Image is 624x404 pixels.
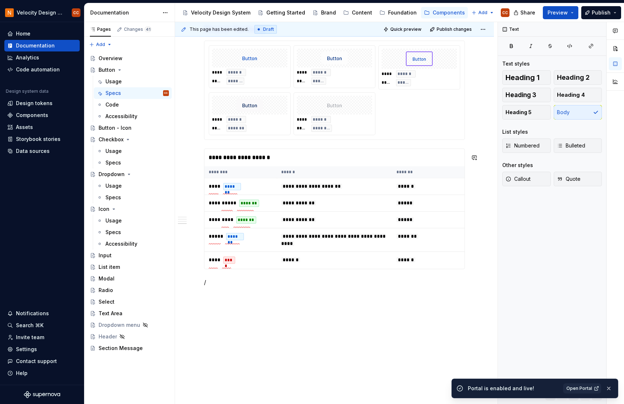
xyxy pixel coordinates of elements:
div: Icon [99,205,109,213]
p: / [204,278,465,287]
a: Storybook stories [4,133,80,145]
span: Publish changes [437,26,472,32]
span: Add [96,42,105,47]
a: Text Area [87,308,172,319]
div: Code automation [16,66,60,73]
a: Analytics [4,52,80,63]
div: Foundation [388,9,417,16]
span: Heading 4 [557,91,585,99]
a: Dropdown [87,168,172,180]
a: Usage [94,180,172,192]
div: Accessibility [105,113,137,120]
button: Heading 2 [554,70,602,85]
div: Radio [99,287,113,294]
a: Code [94,99,172,111]
button: Heading 3 [502,88,551,102]
div: Getting Started [266,9,305,16]
a: Radio [87,284,172,296]
button: Bulleted [554,138,602,153]
div: Header [99,333,117,340]
button: Preview [543,6,578,19]
div: Select [99,298,115,305]
div: Storybook stories [16,136,61,143]
a: Checkbox [87,134,172,145]
a: Input [87,250,172,261]
div: Notifications [16,310,49,317]
div: Text Area [99,310,122,317]
div: Usage [105,78,122,85]
span: Publish [592,9,611,16]
div: Portal is enabled and live! [468,385,559,392]
div: Overview [99,55,122,62]
a: Section Message [87,342,172,354]
button: Heading 1 [502,70,551,85]
div: Usage [105,182,122,189]
a: Assets [4,121,80,133]
div: Content [352,9,372,16]
span: Quick preview [390,26,421,32]
a: Content [340,7,375,18]
button: Numbered [502,138,551,153]
span: Heading 3 [506,91,536,99]
button: Publish changes [428,24,475,34]
a: Settings [4,343,80,355]
button: Share [510,6,540,19]
div: Pages [90,26,111,32]
div: Invite team [16,334,44,341]
a: Specs [94,157,172,168]
div: Modal [99,275,115,282]
a: Select [87,296,172,308]
div: Page tree [87,53,172,354]
div: Components [433,9,465,16]
a: Code automation [4,64,80,75]
div: Specs [105,89,121,97]
div: Settings [16,346,37,353]
div: Velocity Design System [191,9,250,16]
a: Icon [87,203,172,215]
a: Getting Started [255,7,308,18]
div: Design system data [6,88,49,94]
div: Components [16,112,48,119]
div: CC [164,89,168,97]
a: Components [4,109,80,121]
button: Heading 4 [554,88,602,102]
div: Assets [16,124,33,131]
span: Numbered [506,142,540,149]
a: Specs [94,192,172,203]
div: Velocity Design System by NAVEX [17,9,63,16]
div: Checkbox [99,136,124,143]
div: Specs [105,194,121,201]
button: Help [4,367,80,379]
button: Publish [581,6,621,19]
svg: Supernova Logo [24,391,60,398]
div: Text styles [502,60,530,67]
div: Dropdown menu [99,321,140,329]
div: Specs [105,159,121,166]
a: Home [4,28,80,39]
div: Analytics [16,54,39,61]
span: Heading 1 [506,74,540,81]
a: Accessibility [94,238,172,250]
div: Home [16,30,30,37]
span: Bulleted [557,142,585,149]
div: Brand [321,9,336,16]
button: Callout [502,172,551,186]
div: Code [105,101,119,108]
a: Documentation [4,40,80,51]
div: Usage [105,217,122,224]
button: Heading 5 [502,105,551,120]
span: Add [478,10,487,16]
span: Preview [548,9,568,16]
div: Button [99,66,115,74]
a: Overview [87,53,172,64]
a: Button [87,64,172,76]
div: CC [73,10,79,16]
div: Documentation [16,42,55,49]
a: Usage [94,145,172,157]
a: Foundation [377,7,420,18]
span: Share [520,9,535,16]
span: Quote [557,175,581,183]
button: Quote [554,172,602,186]
span: 41 [145,26,151,32]
div: Data sources [16,147,50,155]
